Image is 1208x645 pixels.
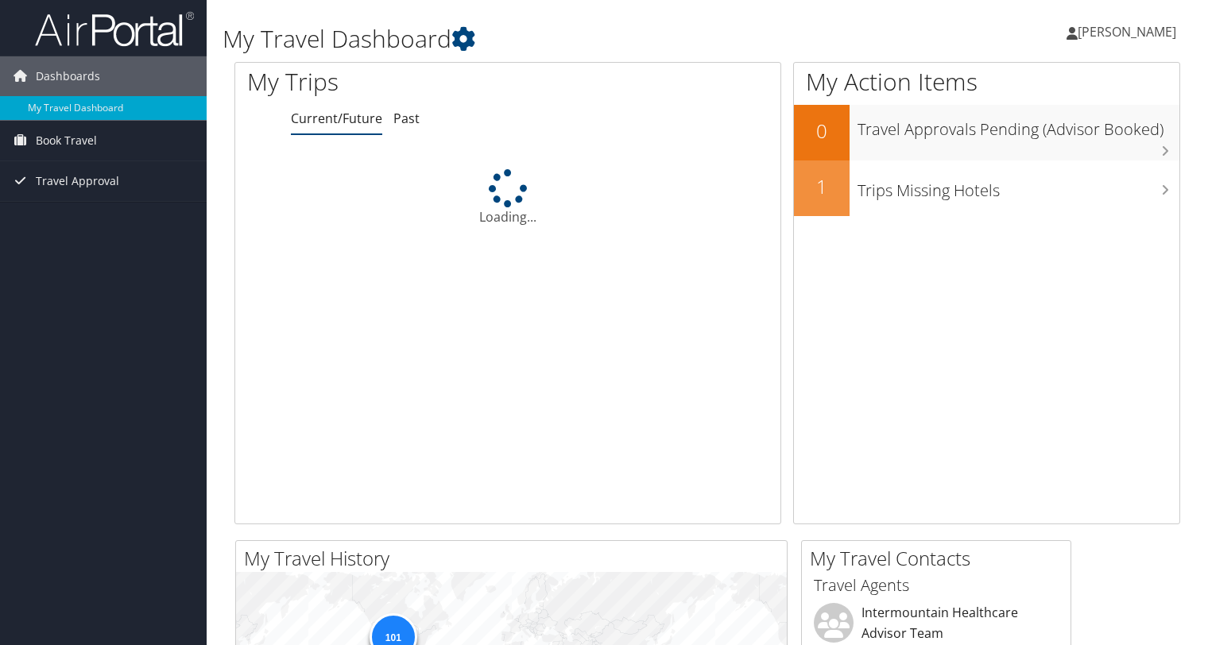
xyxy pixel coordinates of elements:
span: Dashboards [36,56,100,96]
h3: Travel Agents [814,574,1059,597]
img: airportal-logo.png [35,10,194,48]
h3: Travel Approvals Pending (Advisor Booked) [858,110,1179,141]
a: 1Trips Missing Hotels [794,160,1179,216]
a: Past [393,110,420,127]
a: Current/Future [291,110,382,127]
h3: Trips Missing Hotels [858,172,1179,202]
a: [PERSON_NAME] [1067,8,1192,56]
h2: 0 [794,118,850,145]
span: Book Travel [36,121,97,160]
div: Loading... [235,169,780,226]
span: [PERSON_NAME] [1078,23,1176,41]
h2: My Travel Contacts [810,545,1071,572]
h2: My Travel History [244,545,787,572]
h1: My Travel Dashboard [223,22,869,56]
h1: My Action Items [794,65,1179,98]
h1: My Trips [247,65,541,98]
a: 0Travel Approvals Pending (Advisor Booked) [794,105,1179,160]
span: Travel Approval [36,161,119,201]
h2: 1 [794,173,850,200]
